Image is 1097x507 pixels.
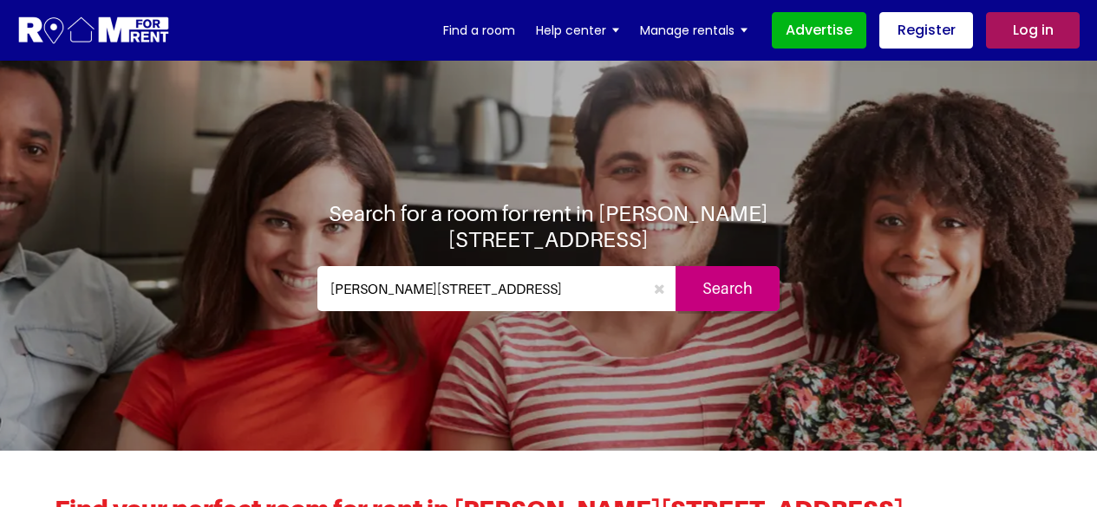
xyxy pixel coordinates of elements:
[536,17,619,43] a: Help center
[443,17,515,43] a: Find a room
[772,12,866,49] a: Advertise
[17,15,171,47] img: Logo for Room for Rent, featuring a welcoming design with a house icon and modern typography
[676,266,780,311] input: Search
[317,266,644,311] input: Where do you want to live. Search by town or postcode
[986,12,1080,49] a: Log in
[879,12,973,49] a: Register
[317,200,780,252] h1: Search for a room for rent in [PERSON_NAME][STREET_ADDRESS]
[640,17,748,43] a: Manage rentals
